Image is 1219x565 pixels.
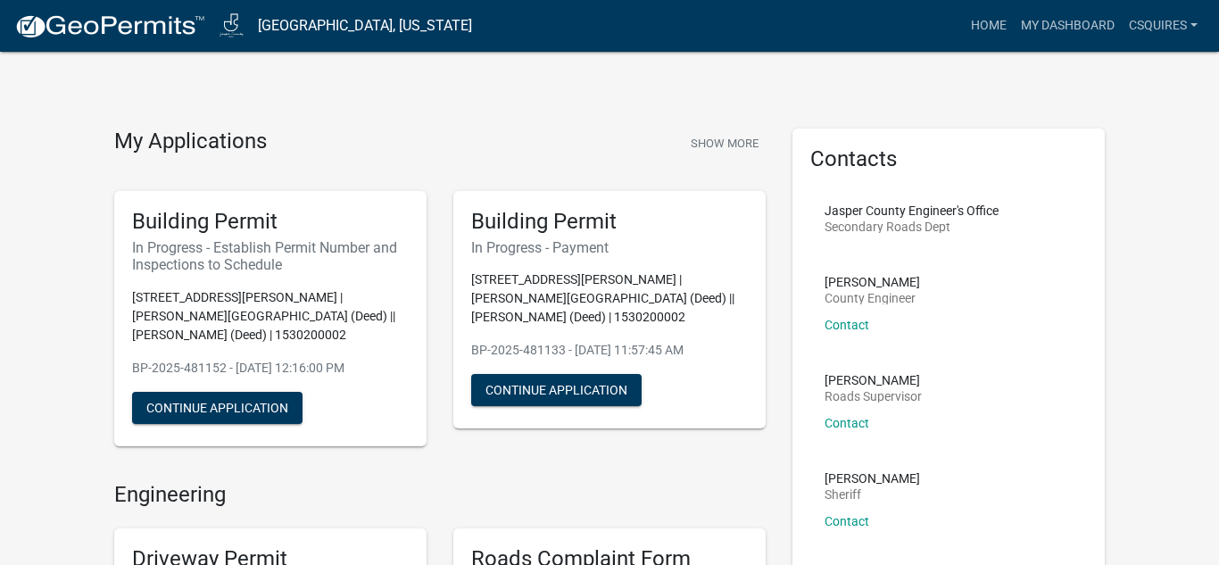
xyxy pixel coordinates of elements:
h5: Building Permit [132,209,409,235]
p: [PERSON_NAME] [825,472,920,485]
p: BP-2025-481152 - [DATE] 12:16:00 PM [132,359,409,378]
p: Roads Supervisor [825,390,922,403]
h6: In Progress - Establish Permit Number and Inspections to Schedule [132,239,409,273]
p: [PERSON_NAME] [825,374,922,386]
a: csquires [1122,9,1205,43]
h5: Contacts [810,146,1087,172]
a: [GEOGRAPHIC_DATA], [US_STATE] [258,11,472,41]
h4: My Applications [114,129,267,155]
a: Contact [825,514,869,528]
img: Jasper County, Iowa [220,13,244,37]
a: Contact [825,318,869,332]
a: Contact [825,416,869,430]
h5: Building Permit [471,209,748,235]
button: Continue Application [132,392,303,424]
h6: In Progress - Payment [471,239,748,256]
p: [STREET_ADDRESS][PERSON_NAME] | [PERSON_NAME][GEOGRAPHIC_DATA] (Deed) || [PERSON_NAME] (Deed) | 1... [471,270,748,327]
a: Home [964,9,1014,43]
p: County Engineer [825,292,920,304]
h4: Engineering [114,482,766,508]
p: Jasper County Engineer's Office [825,204,999,217]
p: [STREET_ADDRESS][PERSON_NAME] | [PERSON_NAME][GEOGRAPHIC_DATA] (Deed) || [PERSON_NAME] (Deed) | 1... [132,288,409,345]
a: My Dashboard [1014,9,1122,43]
p: Secondary Roads Dept [825,220,999,233]
button: Continue Application [471,374,642,406]
button: Show More [684,129,766,158]
p: BP-2025-481133 - [DATE] 11:57:45 AM [471,341,748,360]
p: Sheriff [825,488,920,501]
p: [PERSON_NAME] [825,276,920,288]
